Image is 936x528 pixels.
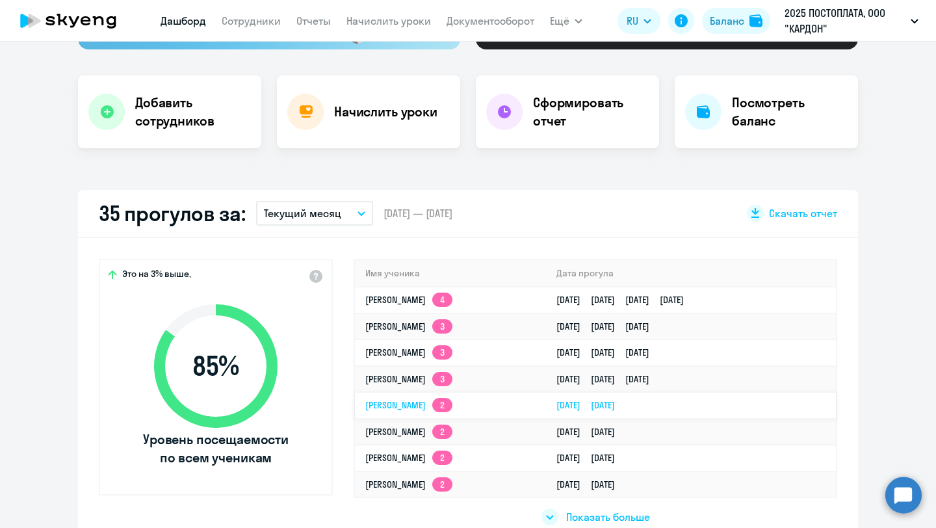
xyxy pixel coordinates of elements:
app-skyeng-badge: 3 [432,345,452,360]
a: [PERSON_NAME]4 [365,294,452,306]
button: Ещё [550,8,582,34]
button: Текущий месяц [256,201,373,226]
div: Баланс [710,13,744,29]
a: [PERSON_NAME]2 [365,399,452,411]
span: Уровень посещаемости по всем ученикам [141,430,291,467]
a: [PERSON_NAME]3 [365,321,452,332]
a: [DATE][DATE] [556,452,625,464]
p: Текущий месяц [264,205,341,221]
img: balance [749,14,762,27]
a: Сотрудники [222,14,281,27]
a: [PERSON_NAME]3 [365,347,452,358]
a: Документооборот [447,14,534,27]
th: Дата прогула [546,260,836,287]
a: [DATE][DATE][DATE] [556,347,660,358]
span: 85 % [141,350,291,382]
a: [DATE][DATE][DATE][DATE] [556,294,694,306]
button: 2025 ПОСТОПЛАТА, ООО "КАРДОН" [778,5,925,36]
a: Дашборд [161,14,206,27]
h4: Начислить уроки [334,103,437,121]
span: Ещё [550,13,569,29]
span: Показать больше [566,510,650,524]
a: [DATE][DATE] [556,479,625,490]
p: 2025 ПОСТОПЛАТА, ООО "КАРДОН" [785,5,905,36]
app-skyeng-badge: 2 [432,477,452,492]
a: [PERSON_NAME]2 [365,426,452,438]
app-skyeng-badge: 4 [432,293,452,307]
span: Скачать отчет [769,206,837,220]
a: [PERSON_NAME]2 [365,479,452,490]
a: [PERSON_NAME]3 [365,373,452,385]
th: Имя ученика [355,260,546,287]
span: [DATE] — [DATE] [383,206,452,220]
a: [DATE][DATE][DATE] [556,373,660,385]
h4: Добавить сотрудников [135,94,251,130]
a: Начислить уроки [346,14,431,27]
a: [PERSON_NAME]2 [365,452,452,464]
app-skyeng-badge: 2 [432,398,452,412]
button: RU [617,8,660,34]
app-skyeng-badge: 2 [432,451,452,465]
app-skyeng-badge: 3 [432,372,452,386]
a: [DATE][DATE] [556,399,625,411]
span: Это на 3% выше, [122,268,191,284]
h4: Посмотреть баланс [732,94,848,130]
span: RU [627,13,638,29]
h4: Сформировать отчет [533,94,649,130]
a: [DATE][DATE] [556,426,625,438]
app-skyeng-badge: 2 [432,425,452,439]
a: Отчеты [296,14,331,27]
a: [DATE][DATE][DATE] [556,321,660,332]
h2: 35 прогулов за: [99,200,246,226]
app-skyeng-badge: 3 [432,319,452,334]
button: Балансbalance [702,8,770,34]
